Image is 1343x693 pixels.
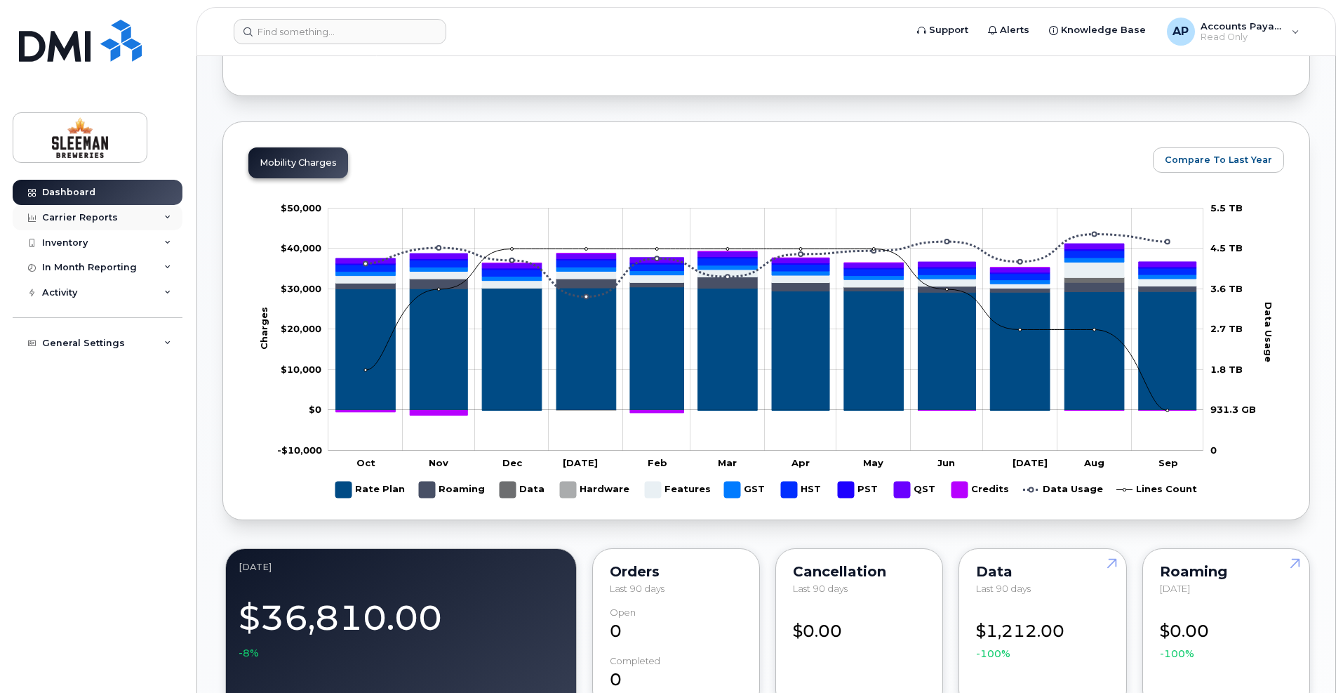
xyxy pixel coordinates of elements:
[1160,647,1194,661] span: -100%
[1039,16,1156,44] a: Knowledge Base
[793,583,848,594] span: Last 90 days
[1116,476,1197,503] g: Lines Count
[907,16,978,44] a: Support
[336,277,1196,292] g: Roaming
[1000,23,1029,37] span: Alerts
[791,457,810,468] tspan: Apr
[335,476,405,503] g: Rate Plan
[277,444,322,456] tspan: -$10,000
[1157,18,1309,46] div: Accounts Payable
[560,476,631,503] g: Hardware
[281,323,321,334] tspan: $20,000
[1160,607,1292,661] div: $0.00
[1165,153,1272,166] span: Compare To Last Year
[281,283,321,294] tspan: $30,000
[1210,202,1243,213] tspan: 5.5 TB
[978,16,1039,44] a: Alerts
[610,607,636,618] div: Open
[1210,404,1256,415] tspan: 931.3 GB
[976,607,1109,661] div: $1,212.00
[929,23,968,37] span: Support
[281,364,321,375] tspan: $10,000
[1210,242,1243,253] tspan: 4.5 TB
[1061,23,1146,37] span: Knowledge Base
[281,323,321,334] g: $0
[610,583,664,594] span: Last 90 days
[610,656,660,666] div: completed
[976,647,1010,661] span: -100%
[281,242,321,253] tspan: $40,000
[976,566,1109,577] div: Data
[863,457,883,468] tspan: May
[239,590,563,660] div: $36,810.00
[1210,283,1243,294] tspan: 3.6 TB
[1023,476,1103,503] g: Data Usage
[781,476,824,503] g: HST
[724,476,767,503] g: GST
[1201,20,1285,32] span: Accounts Payable
[1160,583,1190,594] span: [DATE]
[281,202,321,213] g: $0
[610,656,742,692] div: 0
[1158,457,1178,468] tspan: Sep
[336,251,1196,280] g: HST
[894,476,937,503] g: QST
[976,583,1031,594] span: Last 90 days
[335,476,1197,503] g: Legend
[648,457,667,468] tspan: Feb
[1083,457,1104,468] tspan: Aug
[1153,147,1284,173] button: Compare To Last Year
[500,476,546,503] g: Data
[1263,301,1274,362] tspan: Data Usage
[1201,32,1285,43] span: Read Only
[419,476,486,503] g: Roaming
[281,242,321,253] g: $0
[277,444,322,456] g: $0
[1210,444,1217,456] tspan: 0
[281,202,321,213] tspan: $50,000
[336,287,1196,411] g: Rate Plan
[258,307,269,350] tspan: Charges
[258,202,1280,503] g: Chart
[502,457,523,468] tspan: Dec
[239,646,259,660] span: -8%
[645,476,711,503] g: Features
[937,457,955,468] tspan: Jun
[1172,23,1189,40] span: AP
[309,404,321,415] tspan: $0
[356,457,375,468] tspan: Oct
[610,607,742,644] div: 0
[1013,457,1048,468] tspan: [DATE]
[1210,323,1243,334] tspan: 2.7 TB
[281,283,321,294] g: $0
[718,457,737,468] tspan: Mar
[429,457,448,468] tspan: Nov
[1160,566,1292,577] div: Roaming
[793,607,926,644] div: $0.00
[838,476,880,503] g: PST
[563,457,598,468] tspan: [DATE]
[1210,364,1243,375] tspan: 1.8 TB
[610,566,742,577] div: Orders
[281,364,321,375] g: $0
[234,19,446,44] input: Find something...
[793,566,926,577] div: Cancellation
[951,476,1009,503] g: Credits
[239,562,563,573] div: September 2025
